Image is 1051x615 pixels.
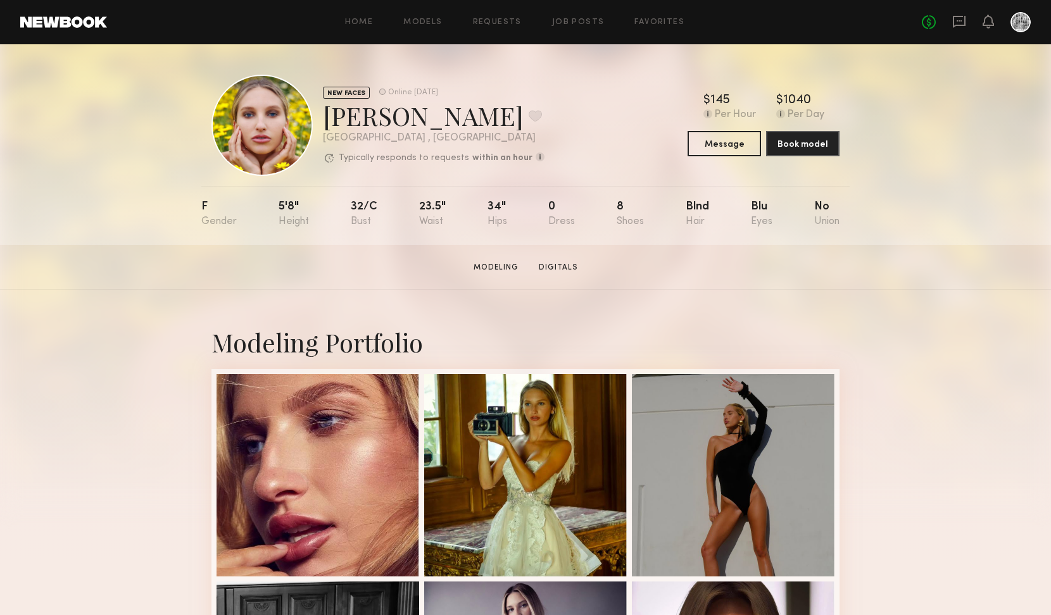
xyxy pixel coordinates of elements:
[388,89,438,97] div: Online [DATE]
[211,325,840,359] div: Modeling Portfolio
[766,131,840,156] button: Book model
[617,201,644,227] div: 8
[703,94,710,107] div: $
[403,18,442,27] a: Models
[634,18,684,27] a: Favorites
[688,131,761,156] button: Message
[323,99,544,132] div: [PERSON_NAME]
[751,201,772,227] div: Blu
[715,109,756,121] div: Per Hour
[323,87,370,99] div: NEW FACES
[776,94,783,107] div: $
[469,262,524,273] a: Modeling
[710,94,730,107] div: 145
[473,18,522,27] a: Requests
[548,201,575,227] div: 0
[534,262,583,273] a: Digitals
[472,154,532,163] b: within an hour
[201,201,237,227] div: F
[279,201,309,227] div: 5'8"
[814,201,840,227] div: No
[351,201,377,227] div: 32/c
[788,109,824,121] div: Per Day
[419,201,446,227] div: 23.5"
[783,94,811,107] div: 1040
[552,18,605,27] a: Job Posts
[345,18,374,27] a: Home
[323,133,544,144] div: [GEOGRAPHIC_DATA] , [GEOGRAPHIC_DATA]
[339,154,469,163] p: Typically responds to requests
[686,201,709,227] div: Blnd
[488,201,507,227] div: 34"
